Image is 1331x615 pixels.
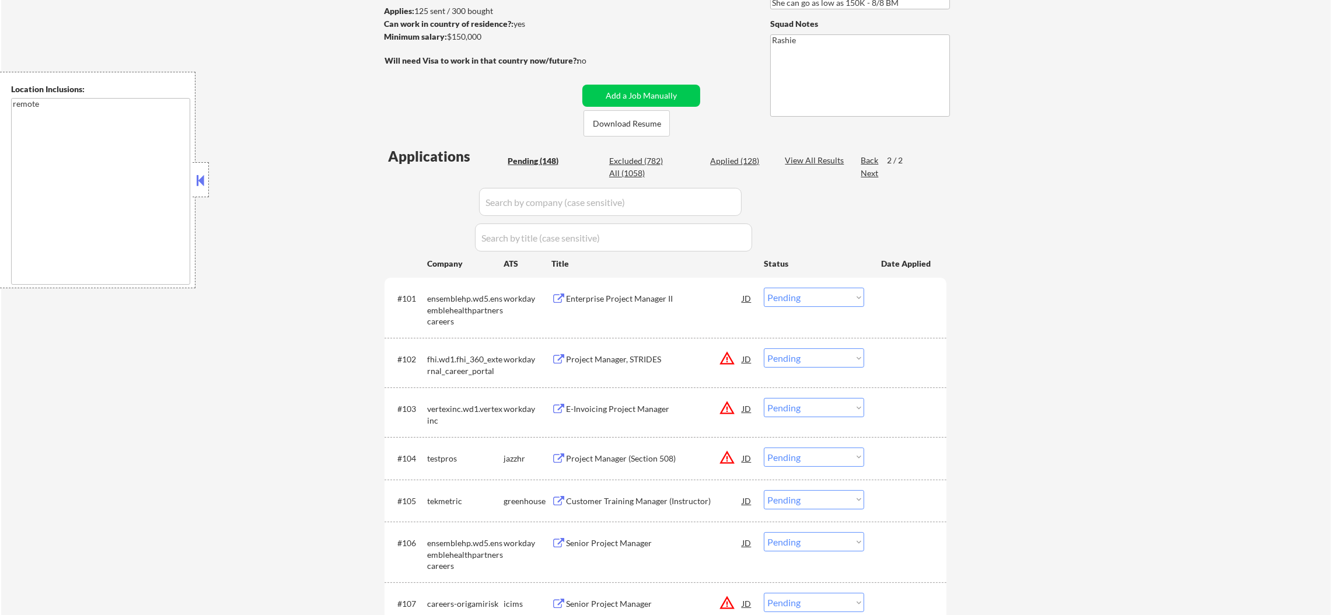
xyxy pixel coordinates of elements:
[741,593,753,614] div: JD
[741,288,753,309] div: JD
[719,350,735,366] button: warning_amber
[719,449,735,466] button: warning_amber
[719,595,735,611] button: warning_amber
[427,403,504,426] div: vertexinc.wd1.vertexinc
[504,495,551,507] div: greenhouse
[582,85,700,107] button: Add a Job Manually
[785,155,847,166] div: View All Results
[504,537,551,549] div: workday
[388,149,504,163] div: Applications
[770,18,950,30] div: Squad Notes
[397,495,418,507] div: #105
[566,403,742,415] div: E-Invoicing Project Manager
[504,403,551,415] div: workday
[609,155,668,167] div: Excluded (782)
[427,598,504,610] div: careers-origamirisk
[397,598,418,610] div: #107
[504,598,551,610] div: icims
[427,453,504,464] div: testpros
[887,155,914,166] div: 2 / 2
[566,537,742,549] div: Senior Project Manager
[397,293,418,305] div: #101
[577,55,610,67] div: no
[504,453,551,464] div: jazzhr
[504,258,551,270] div: ATS
[741,448,753,469] div: JD
[566,598,742,610] div: Senior Project Manager
[384,32,447,41] strong: Minimum salary:
[384,19,513,29] strong: Can work in country of residence?:
[741,398,753,419] div: JD
[551,258,753,270] div: Title
[508,155,566,167] div: Pending (148)
[397,537,418,549] div: #106
[397,403,418,415] div: #103
[566,293,742,305] div: Enterprise Project Manager II
[566,495,742,507] div: Customer Training Manager (Instructor)
[710,155,768,167] div: Applied (128)
[504,354,551,365] div: workday
[427,293,504,327] div: ensemblehp.wd5.ensemblehealthpartnerscareers
[741,490,753,511] div: JD
[861,155,879,166] div: Back
[384,5,578,17] div: 125 sent / 300 bought
[385,55,579,65] strong: Will need Visa to work in that country now/future?:
[384,31,578,43] div: $150,000
[881,258,932,270] div: Date Applied
[764,253,864,274] div: Status
[397,354,418,365] div: #102
[504,293,551,305] div: workday
[566,453,742,464] div: Project Manager (Section 508)
[427,354,504,376] div: fhi.wd1.fhi_360_external_career_portal
[741,348,753,369] div: JD
[397,453,418,464] div: #104
[384,6,414,16] strong: Applies:
[384,18,575,30] div: yes
[566,354,742,365] div: Project Manager, STRIDES
[609,167,668,179] div: All (1058)
[427,258,504,270] div: Company
[427,537,504,572] div: ensemblehp.wd5.ensemblehealthpartnerscareers
[741,532,753,553] div: JD
[719,400,735,416] button: warning_amber
[861,167,879,179] div: Next
[584,110,670,137] button: Download Resume
[427,495,504,507] div: tekmetric
[11,83,191,95] div: Location Inclusions:
[475,223,752,251] input: Search by title (case sensitive)
[479,188,742,216] input: Search by company (case sensitive)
